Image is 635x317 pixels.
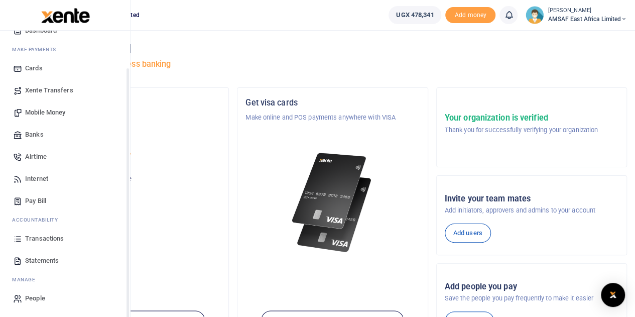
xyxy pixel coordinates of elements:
a: UGX 478,341 [389,6,441,24]
h5: Account [47,137,220,147]
a: logo-small logo-large logo-large [40,11,90,19]
p: Save the people you pay frequently to make it easier [445,293,618,303]
h5: Welcome to better business banking [38,59,627,69]
p: Asili Farms Masindi Limited [47,113,220,123]
img: profile-user [526,6,544,24]
span: anage [17,276,36,283]
p: Your current account balance [47,174,220,184]
span: Mobile Money [25,108,65,118]
img: logo-large [41,8,90,23]
span: countability [20,216,58,224]
a: Add users [445,224,491,243]
span: UGX 478,341 [396,10,434,20]
div: Open Intercom Messenger [601,283,625,307]
span: People [25,293,45,303]
h5: Invite your team mates [445,194,618,204]
span: Pay Bill [25,196,46,206]
span: Cards [25,63,43,73]
a: Cards [8,57,122,79]
a: Mobile Money [8,101,122,124]
span: Dashboard [25,26,57,36]
a: Dashboard [8,20,122,42]
p: AMSAF East Africa Limited [47,152,220,162]
span: Statements [25,256,59,266]
li: Wallet ballance [385,6,445,24]
h4: Hello [PERSON_NAME] [38,43,627,54]
span: Banks [25,130,44,140]
span: AMSAF East Africa Limited [548,15,627,24]
h5: Add people you pay [445,282,618,292]
a: Airtime [8,146,122,168]
h5: UGX 478,341 [47,186,220,196]
a: Pay Bill [8,190,122,212]
span: Airtime [25,152,47,162]
a: Transactions [8,228,122,250]
a: Statements [8,250,122,272]
h5: Your organization is verified [445,113,598,123]
li: M [8,42,122,57]
a: People [8,287,122,309]
a: Banks [8,124,122,146]
a: profile-user [PERSON_NAME] AMSAF East Africa Limited [526,6,627,24]
li: Ac [8,212,122,228]
p: Make online and POS payments anywhere with VISA [245,113,419,123]
img: xente-_physical_cards.png [289,147,376,259]
a: Add money [445,11,495,18]
li: Toup your wallet [445,7,495,24]
small: [PERSON_NAME] [548,7,627,15]
a: Xente Transfers [8,79,122,101]
h5: Organization [47,98,220,108]
p: Add initiators, approvers and admins to your account [445,205,618,216]
h5: Get visa cards [245,98,419,108]
p: Thank you for successfully verifying your organization [445,125,598,135]
a: Internet [8,168,122,190]
span: Xente Transfers [25,85,73,95]
li: M [8,272,122,287]
span: ake Payments [17,46,56,53]
span: Add money [445,7,495,24]
span: Transactions [25,234,64,244]
span: Internet [25,174,48,184]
